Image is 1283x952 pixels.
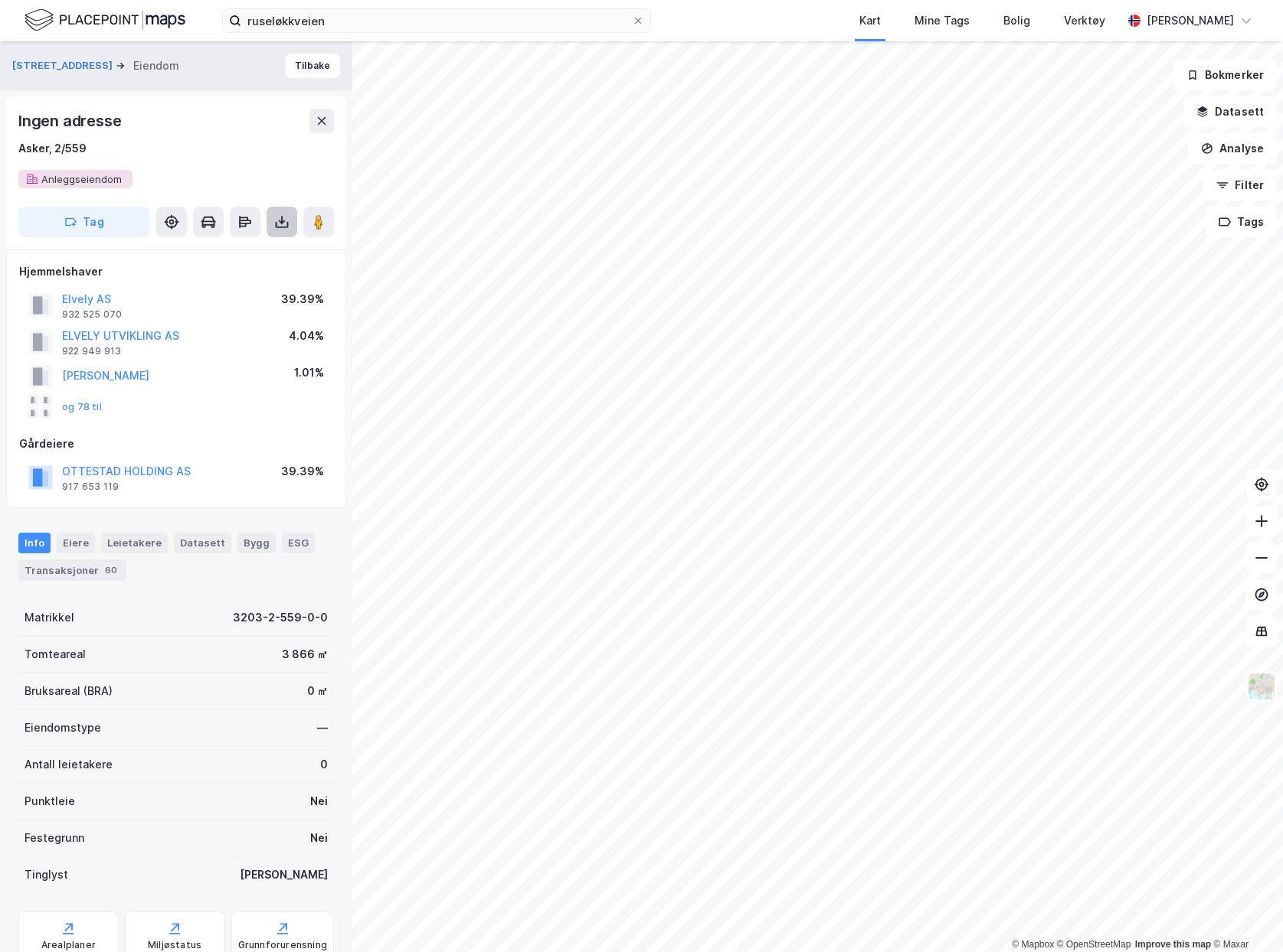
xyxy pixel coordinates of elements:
div: Nei [310,792,328,810]
div: — [317,719,328,737]
div: Tinglyst [25,866,68,884]
div: Verktøy [1064,11,1105,30]
div: Eiendom [133,57,179,75]
img: Z [1247,672,1276,701]
input: Søk på adresse, matrikkel, gårdeiere, leietakere eller personer [241,9,632,32]
div: Hjemmelshaver [19,262,333,281]
a: Improve this map [1135,939,1211,950]
div: 1.01% [294,364,324,382]
div: Miljøstatus [148,939,201,951]
div: Ingen adresse [18,109,124,133]
button: [STREET_ADDRESS] [12,58,116,73]
div: Arealplaner [41,939,96,951]
button: Datasett [1183,96,1277,127]
div: Mine Tags [915,11,970,30]
div: Leietakere [101,533,168,553]
div: Bygg [237,533,276,553]
button: Bokmerker [1173,60,1277,90]
div: Eiere [57,533,95,553]
div: Grunnforurensning [238,939,327,951]
a: OpenStreetMap [1057,939,1131,950]
div: 0 ㎡ [307,682,328,700]
div: Datasett [174,533,231,553]
iframe: Chat Widget [1206,879,1283,952]
div: Bolig [1003,11,1030,30]
div: Antall leietakere [25,755,113,774]
div: Asker, 2/559 [18,139,87,158]
div: Info [18,533,51,553]
a: Mapbox [1012,939,1054,950]
button: Tilbake [285,54,340,78]
div: Kontrollprogram for chat [1206,879,1283,952]
div: 0 [320,755,328,774]
div: [PERSON_NAME] [240,866,328,884]
div: Bruksareal (BRA) [25,682,113,700]
button: Tags [1206,207,1277,237]
div: Punktleie [25,792,75,810]
button: Tag [18,207,150,237]
div: Eiendomstype [25,719,101,737]
div: 39.39% [281,462,324,481]
div: 917 653 119 [62,481,119,493]
div: Matrikkel [25,608,74,627]
button: Analyse [1188,133,1277,164]
div: Festegrunn [25,829,84,847]
div: ESG [282,533,315,553]
div: 932 525 070 [62,308,122,321]
div: 60 [102,562,120,578]
div: 3203-2-559-0-0 [233,608,328,627]
div: 4.04% [289,327,324,345]
div: 922 949 913 [62,345,121,357]
button: Filter [1203,170,1277,201]
div: [PERSON_NAME] [1147,11,1234,30]
div: Kart [859,11,881,30]
div: Gårdeiere [19,435,333,453]
img: logo.f888ab2527a4732fd821a326f86c7f29.svg [25,7,185,34]
div: Transaksjoner [18,559,126,581]
div: Nei [310,829,328,847]
div: Tomteareal [25,645,86,663]
div: 3 866 ㎡ [282,645,328,663]
div: 39.39% [281,290,324,308]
